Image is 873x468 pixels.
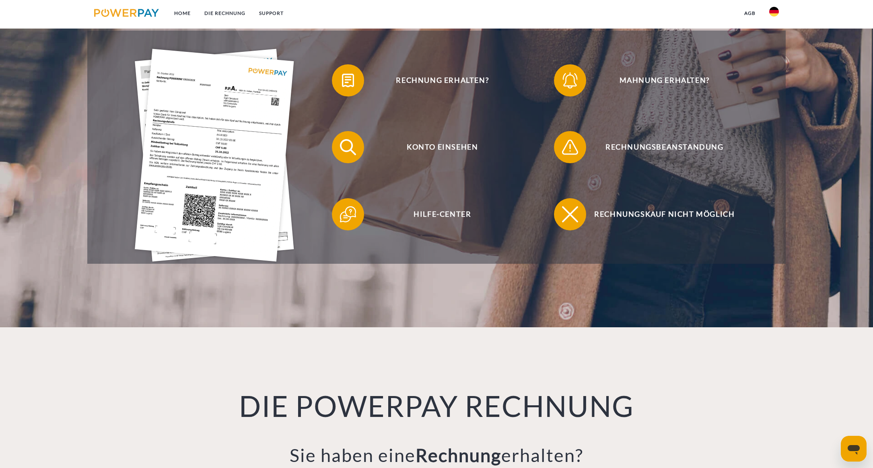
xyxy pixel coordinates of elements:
a: DIE RECHNUNG [198,6,252,21]
button: Konto einsehen [332,131,541,163]
b: Rechnung [416,444,501,466]
button: Rechnung erhalten? [332,64,541,96]
h1: DIE POWERPAY RECHNUNG [154,388,719,424]
span: Rechnung erhalten? [344,64,541,96]
span: Hilfe-Center [344,198,541,230]
span: Rechnungskauf nicht möglich [566,198,763,230]
img: de [769,7,779,16]
a: Home [167,6,198,21]
img: single_invoice_powerpay_de.jpg [135,49,294,262]
span: Konto einsehen [344,131,541,163]
img: qb_help.svg [338,204,358,224]
a: SUPPORT [252,6,290,21]
img: logo-powerpay.svg [94,9,159,17]
img: qb_bell.svg [560,70,580,90]
iframe: Schaltfläche zum Öffnen des Messaging-Fensters [841,436,867,462]
img: qb_bill.svg [338,70,358,90]
button: Mahnung erhalten? [554,64,763,96]
button: Rechnungsbeanstandung [554,131,763,163]
img: qb_search.svg [338,137,358,157]
img: qb_close.svg [560,204,580,224]
span: Mahnung erhalten? [566,64,763,96]
a: agb [737,6,762,21]
img: qb_warning.svg [560,137,580,157]
button: Hilfe-Center [332,198,541,230]
button: Rechnungskauf nicht möglich [554,198,763,230]
span: Rechnungsbeanstandung [566,131,763,163]
h3: Sie haben eine erhalten? [154,444,719,466]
